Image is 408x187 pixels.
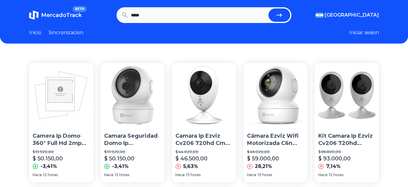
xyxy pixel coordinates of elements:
p: $ 59.000,00 [247,154,279,163]
a: Camera Ip Domo 360° Full Hd 2mp 1080p Wifi Audio Ezviz Cv246Camera Ip Domo 360° Full Hd 2mp 1080p... [29,63,93,182]
p: $ 93.000,00 [318,154,351,163]
p: 28,21% [255,163,272,170]
p: Camara Ip Ezviz Cv206 720hd Cmos Inalambrico Interior [175,132,233,147]
img: Camara Ip Ezviz Cv206 720hd Cmos Inalambrico Interior [172,63,236,127]
p: Cámara Ezviz Wifi Motorizada C6n Indoor 1080p Smart [PERSON_NAME] [247,132,304,147]
span: 12 horas [329,172,343,177]
p: $ 51.920,00 [104,149,161,154]
a: Camara Seguridad Domo Ip Wifi Ezviz C6n Audio MovimientoCamara Seguridad Domo Ip [PERSON_NAME] C6... [101,63,165,182]
p: $ 46.020,00 [247,149,304,154]
span: 13 horas [186,172,201,177]
a: Sincronizacion [49,29,83,36]
img: Camera Ip Domo 360° Full Hd 2mp 1080p Wifi Audio Ezviz Cv246 [29,63,93,127]
p: -3,41% [40,163,57,170]
p: $ 44.020,00 [175,149,233,154]
p: $ 50.150,00 [104,154,134,163]
img: Kit Camara Ip Ezviz Cv206 720hd Inalambrico Interior [315,63,379,127]
p: 5,63% [183,163,198,170]
span: Hace [33,172,42,177]
img: Camara Seguridad Domo Ip Wifi Ezviz C6n Audio Movimiento [101,63,165,127]
a: Kit Camara Ip Ezviz Cv206 720hd Inalambrico InteriorKit Camara Ip Ezviz Cv206 720hd Inalambrico I... [315,63,379,182]
a: Inicio [29,29,41,36]
img: Argentina [316,13,323,18]
p: 7,14% [326,163,341,170]
p: Kit Camara Ip Ezviz Cv206 720hd Inalambrico Interior [318,132,375,147]
span: 12 horas [43,172,58,177]
span: 12 horas [115,172,129,177]
img: MercadoTrack [29,10,39,20]
p: -3,41% [112,163,129,170]
p: Camara Seguridad Domo Ip [PERSON_NAME] C6n Audio Movimiento [104,132,161,147]
a: Cámara Ezviz Wifi Motorizada C6n Indoor 1080p Smart MartinezCámara Ezviz Wifi Motorizada C6n Indo... [243,63,308,182]
span: Hace [247,172,256,177]
button: [GEOGRAPHIC_DATA] [316,11,379,19]
p: $ 50.150,00 [33,154,63,163]
img: Cámara Ezviz Wifi Motorizada C6n Indoor 1080p Smart Martinez [243,63,308,127]
span: BETA [72,6,87,12]
p: $ 86.800,00 [318,149,375,154]
span: [GEOGRAPHIC_DATA] [325,11,379,19]
button: Iniciar sesion [349,29,379,36]
p: Camera Ip Domo 360° Full Hd 2mp 1080p Wifi Audio Ezviz Cv246 [33,132,90,147]
span: Hace [175,172,185,177]
span: Hace [318,172,328,177]
span: Hace [104,172,114,177]
a: MercadoTrackBETA [29,10,82,20]
p: $ 46.500,00 [175,154,207,163]
span: 13 horas [258,172,272,177]
p: $ 51.920,00 [33,149,90,154]
span: MercadoTrack [41,12,82,18]
a: Camara Ip Ezviz Cv206 720hd Cmos Inalambrico InteriorCamara Ip Ezviz Cv206 720hd Cmos Inalambrico... [172,63,236,182]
